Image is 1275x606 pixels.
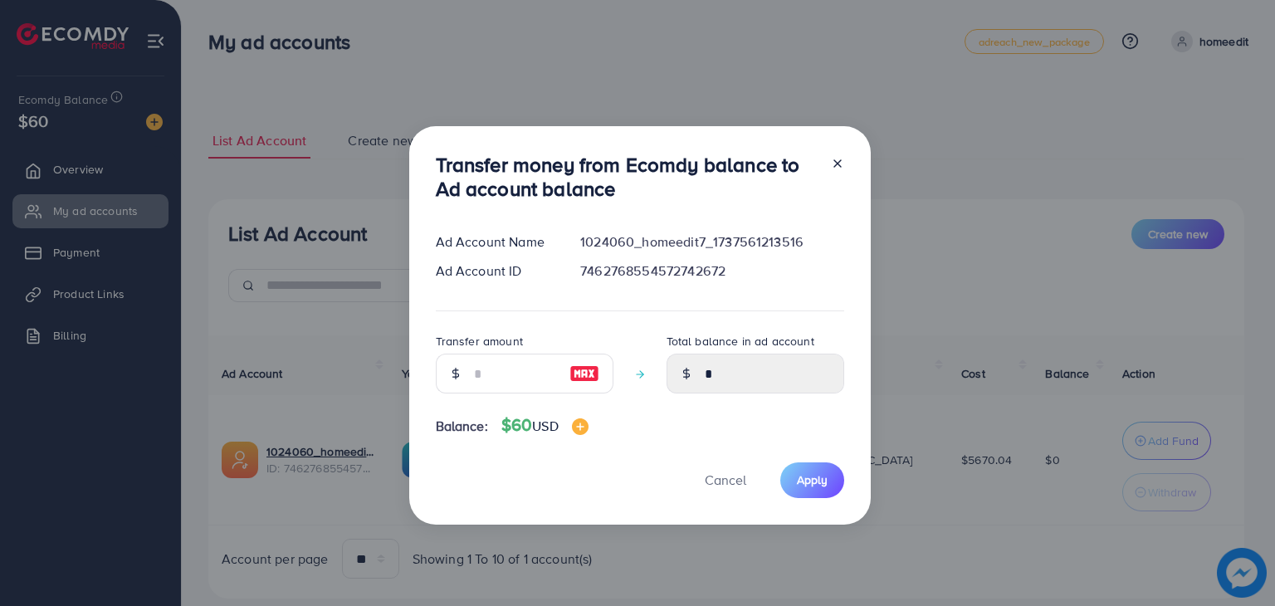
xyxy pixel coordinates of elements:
span: Cancel [705,471,746,489]
div: 1024060_homeedit7_1737561213516 [567,232,857,252]
span: USD [532,417,558,435]
label: Transfer amount [436,333,523,349]
span: Balance: [436,417,488,436]
h3: Transfer money from Ecomdy balance to Ad account balance [436,153,818,201]
h4: $60 [501,415,589,436]
label: Total balance in ad account [667,333,814,349]
div: 7462768554572742672 [567,261,857,281]
img: image [569,364,599,384]
div: Ad Account Name [423,232,568,252]
button: Apply [780,462,844,498]
img: image [572,418,589,435]
button: Cancel [684,462,767,498]
span: Apply [797,472,828,488]
div: Ad Account ID [423,261,568,281]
